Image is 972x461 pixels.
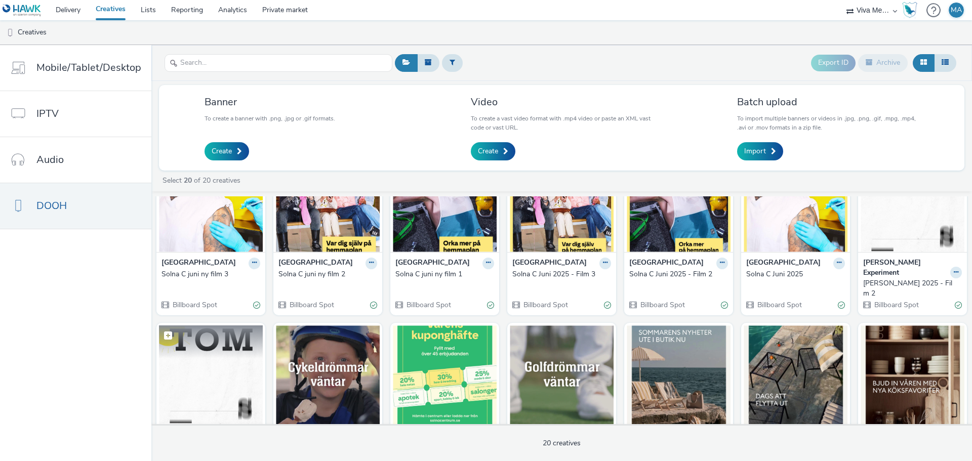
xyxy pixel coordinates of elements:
[902,2,921,18] a: Hawk Academy
[510,325,614,424] img: Idre Fjäll Sommar 2025 - Golf visual
[471,142,515,160] a: Create
[161,269,256,279] div: Solna C juni ny film 3
[406,300,451,310] span: Billboard Spot
[861,325,964,424] img: Granit Fokus Kök visual
[858,54,908,71] button: Archive
[161,176,245,185] a: Select of 20 creatives
[278,269,377,279] a: Solna C juni ny film 2
[5,28,15,38] img: dooh
[951,3,962,18] div: MA
[36,60,141,75] span: Mobile/Tablet/Desktop
[629,269,724,279] div: Solna C Juni 2025 - Film 2
[510,153,614,252] img: Solna C Juni 2025 - Film 3 visual
[627,153,731,252] img: Solna C Juni 2025 - Film 2 visual
[737,95,919,109] h3: Batch upload
[159,325,263,424] img: Tom Tits Sommarlov 2025 - film 1 visual
[512,269,607,279] div: Solna C Juni 2025 - Film 3
[36,106,59,121] span: IPTV
[3,4,42,17] img: undefined Logo
[487,300,494,310] div: Valid
[205,95,335,109] h3: Banner
[746,269,841,279] div: Solna C Juni 2025
[36,198,67,213] span: DOOH
[629,258,704,269] strong: [GEOGRAPHIC_DATA]
[370,300,377,310] div: Valid
[737,142,783,160] a: Import
[744,146,766,156] span: Import
[395,258,470,269] strong: [GEOGRAPHIC_DATA]
[278,258,353,269] strong: [GEOGRAPHIC_DATA]
[471,95,653,109] h3: Video
[276,153,380,252] img: Solna C juni ny film 2 visual
[902,2,917,18] img: Hawk Academy
[184,176,192,185] strong: 20
[955,300,962,310] div: Valid
[543,438,581,448] span: 20 creatives
[746,258,821,269] strong: [GEOGRAPHIC_DATA]
[36,152,64,167] span: Audio
[604,300,611,310] div: Valid
[746,269,845,279] a: Solna C Juni 2025
[393,325,497,424] img: Solna C Kuponghäfte maj 2025 visual
[863,258,948,278] strong: [PERSON_NAME] Experiment
[205,142,249,160] a: Create
[934,54,956,71] button: Table
[253,300,260,310] div: Valid
[863,278,962,299] a: [PERSON_NAME] 2025 - Film 2
[863,278,958,299] div: [PERSON_NAME] 2025 - Film 2
[205,114,335,123] p: To create a banner with .png, .jpg or .gif formats.
[861,153,964,252] img: Tom Tits Sommarlov 2025 - Film 2 visual
[289,300,334,310] span: Billboard Spot
[393,153,497,252] img: Solna C juni ny film 1 visual
[811,55,856,71] button: Export ID
[478,146,498,156] span: Create
[737,114,919,132] p: To import multiple banners or videos in .jpg, .png, .gif, .mpg, .mp4, .avi or .mov formats in a z...
[744,153,847,252] img: Solna C Juni 2025 visual
[721,300,728,310] div: Valid
[172,300,217,310] span: Billboard Spot
[471,114,653,132] p: To create a vast video format with .mp4 video or paste an XML vast code or vast URL.
[512,258,587,269] strong: [GEOGRAPHIC_DATA]
[395,269,494,279] a: Solna C juni ny film 1
[212,146,232,156] span: Create
[756,300,802,310] span: Billboard Spot
[627,325,731,424] img: Granit Sommarens nyheter 2025 visual
[159,153,263,252] img: Solna C juni ny film 3 visual
[395,269,490,279] div: Solna C juni ny film 1
[276,325,380,424] img: Idre Fjäll Sommar 2025 - Cykel visual
[639,300,685,310] span: Billboard Spot
[161,258,236,269] strong: [GEOGRAPHIC_DATA]
[522,300,568,310] span: Billboard Spot
[913,54,935,71] button: Grid
[629,269,728,279] a: Solna C Juni 2025 - Film 2
[278,269,373,279] div: Solna C juni ny film 2
[744,325,847,424] img: Granit DOOH Uteliv visual
[161,269,260,279] a: Solna C juni ny film 3
[512,269,611,279] a: Solna C Juni 2025 - Film 3
[165,54,392,72] input: Search...
[838,300,845,310] div: Valid
[873,300,919,310] span: Billboard Spot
